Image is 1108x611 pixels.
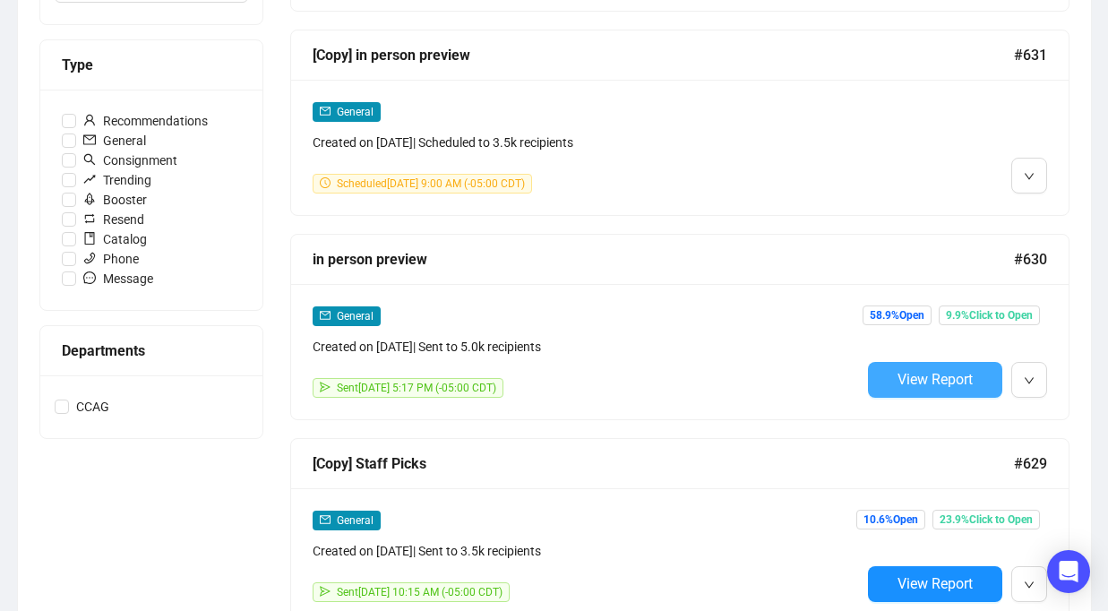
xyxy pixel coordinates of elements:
[1014,248,1047,271] span: #630
[337,586,502,598] span: Sent [DATE] 10:15 AM (-05:00 CDT)
[290,234,1069,420] a: in person preview#630mailGeneralCreated on [DATE]| Sent to 5.0k recipientssendSent[DATE] 5:17 PM ...
[1024,171,1035,182] span: down
[83,232,96,245] span: book
[76,151,185,170] span: Consignment
[83,271,96,284] span: message
[76,229,154,249] span: Catalog
[76,190,154,210] span: Booster
[76,210,151,229] span: Resend
[83,114,96,126] span: user
[856,510,925,529] span: 10.6% Open
[320,177,331,188] span: clock-circle
[320,106,331,116] span: mail
[337,310,374,323] span: General
[76,111,215,131] span: Recommendations
[863,305,932,325] span: 58.9% Open
[1024,580,1035,590] span: down
[83,173,96,185] span: rise
[320,310,331,321] span: mail
[76,131,153,151] span: General
[1014,452,1047,475] span: #629
[320,382,331,392] span: send
[939,305,1040,325] span: 9.9% Click to Open
[62,54,241,76] div: Type
[313,44,1014,66] div: [Copy] in person preview
[337,514,374,527] span: General
[290,30,1069,216] a: [Copy] in person preview#631mailGeneralCreated on [DATE]| Scheduled to 3.5k recipientsclock-circl...
[76,269,160,288] span: Message
[898,575,973,592] span: View Report
[1047,550,1090,593] div: Open Intercom Messenger
[313,133,861,152] div: Created on [DATE] | Scheduled to 3.5k recipients
[313,248,1014,271] div: in person preview
[83,133,96,146] span: mail
[76,249,146,269] span: Phone
[1024,375,1035,386] span: down
[69,397,116,417] span: CCAG
[83,153,96,166] span: search
[313,541,861,561] div: Created on [DATE] | Sent to 3.5k recipients
[83,193,96,205] span: rocket
[1014,44,1047,66] span: #631
[337,177,525,190] span: Scheduled [DATE] 9:00 AM (-05:00 CDT)
[320,514,331,525] span: mail
[932,510,1040,529] span: 23.9% Click to Open
[337,106,374,118] span: General
[898,371,973,388] span: View Report
[62,340,241,362] div: Departments
[313,452,1014,475] div: [Copy] Staff Picks
[76,170,159,190] span: Trending
[320,586,331,597] span: send
[313,337,861,357] div: Created on [DATE] | Sent to 5.0k recipients
[868,566,1002,602] button: View Report
[83,252,96,264] span: phone
[337,382,496,394] span: Sent [DATE] 5:17 PM (-05:00 CDT)
[83,212,96,225] span: retweet
[868,362,1002,398] button: View Report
